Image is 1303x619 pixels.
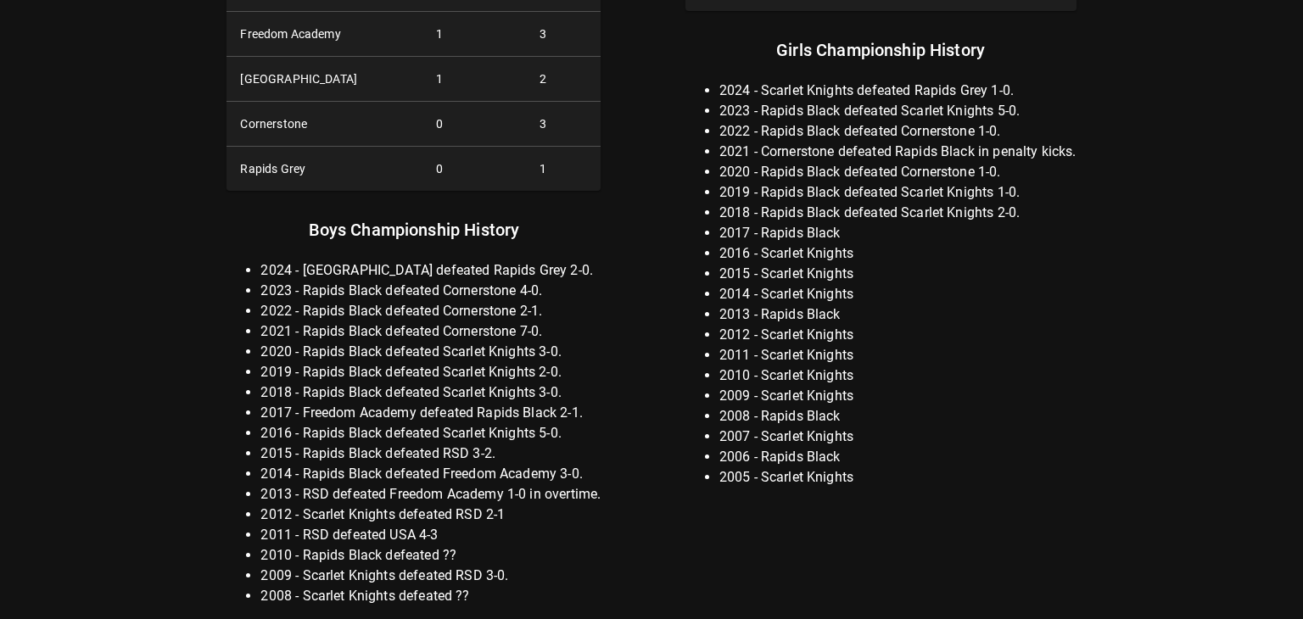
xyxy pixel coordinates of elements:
th: Freedom Academy [226,12,394,57]
li: 2017 - Rapids Black [719,223,1077,243]
li: 2013 - Rapids Black [719,304,1077,325]
li: 2012 - Scarlet Knights defeated RSD 2-1 [260,505,601,525]
td: 0 [394,102,484,147]
li: 2022 - Rapids Black defeated Cornerstone 1-0. [719,121,1077,142]
li: 2011 - Scarlet Knights [719,345,1077,365]
li: 2023 - Rapids Black defeated Cornerstone 4-0. [260,281,601,301]
p: Girls Championship History [685,36,1077,64]
li: 2018 - Rapids Black defeated Scarlet Knights 2-0. [719,203,1077,223]
li: 2005 - Scarlet Knights [719,467,1077,488]
td: 1 [394,57,484,102]
p: Boys Championship History [226,216,601,243]
li: 2024 - Scarlet Knights defeated Rapids Grey 1-0. [719,81,1077,101]
li: 2021 - Cornerstone defeated Rapids Black in penalty kicks. [719,142,1077,162]
li: 2011 - RSD defeated USA 4-3 [260,525,601,545]
td: 0 [394,147,484,192]
li: 2016 - Scarlet Knights [719,243,1077,264]
li: 2014 - Rapids Black defeated Freedom Academy 3-0. [260,464,601,484]
li: 2020 - Rapids Black defeated Scarlet Knights 3-0. [260,342,601,362]
li: 2008 - Scarlet Knights defeated ?? [260,586,601,606]
li: 2015 - Scarlet Knights [719,264,1077,284]
li: 2008 - Rapids Black [719,406,1077,427]
li: 2024 - [GEOGRAPHIC_DATA] defeated Rapids Grey 2-0. [260,260,601,281]
li: 2023 - Rapids Black defeated Scarlet Knights 5-0. [719,101,1077,121]
li: 2018 - Rapids Black defeated Scarlet Knights 3-0. [260,382,601,403]
li: 2020 - Rapids Black defeated Cornerstone 1-0. [719,162,1077,182]
td: 1 [484,147,601,192]
td: 3 [484,12,601,57]
td: 3 [484,102,601,147]
li: 2021 - Rapids Black defeated Cornerstone 7-0. [260,321,601,342]
th: [GEOGRAPHIC_DATA] [226,57,394,102]
td: 2 [484,57,601,102]
li: 2007 - Scarlet Knights [719,427,1077,447]
li: 2006 - Rapids Black [719,447,1077,467]
td: 1 [394,12,484,57]
li: 2015 - Rapids Black defeated RSD 3-2. [260,443,601,464]
li: 2012 - Scarlet Knights [719,325,1077,345]
li: 2019 - Rapids Black defeated Scarlet Knights 2-0. [260,362,601,382]
li: 2013 - RSD defeated Freedom Academy 1-0 in overtime. [260,484,601,505]
li: 2016 - Rapids Black defeated Scarlet Knights 5-0. [260,423,601,443]
li: 2009 - Scarlet Knights defeated RSD 3-0. [260,566,601,586]
li: 2010 - Scarlet Knights [719,365,1077,386]
li: 2019 - Rapids Black defeated Scarlet Knights 1-0. [719,182,1077,203]
li: 2022 - Rapids Black defeated Cornerstone 2-1. [260,301,601,321]
li: 2017 - Freedom Academy defeated Rapids Black 2-1. [260,403,601,423]
li: 2014 - Scarlet Knights [719,284,1077,304]
li: 2009 - Scarlet Knights [719,386,1077,406]
li: 2010 - Rapids Black defeated ?? [260,545,601,566]
th: Rapids Grey [226,147,394,192]
th: Cornerstone [226,102,394,147]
